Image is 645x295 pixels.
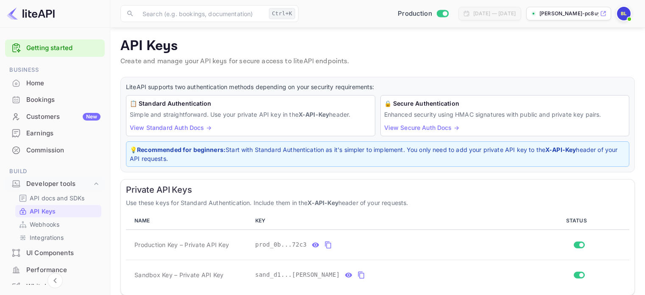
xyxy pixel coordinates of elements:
[30,207,56,216] p: API Keys
[19,207,98,216] a: API Keys
[545,146,576,153] strong: X-API-Key
[252,212,529,230] th: KEY
[30,220,59,229] p: Webhooks
[255,270,340,279] span: sand_d1...[PERSON_NAME]
[120,56,635,67] p: Create and manage your API keys for secure access to liteAPI endpoints.
[394,9,452,19] div: Switch to Sandbox mode
[126,185,629,195] h6: Private API Keys
[26,146,101,155] div: Commission
[15,231,101,244] div: Integrations
[617,7,631,20] img: Bidit LK
[26,79,101,88] div: Home
[126,212,629,290] table: private api keys table
[26,95,101,105] div: Bookings
[5,177,105,191] div: Developer tools
[47,273,63,288] button: Collapse navigation
[5,245,105,261] a: UI Components
[130,124,212,131] a: View Standard Auth Docs →
[5,39,105,57] div: Getting started
[130,99,371,108] h6: 📋 Standard Authentication
[5,65,105,75] span: Business
[126,82,629,92] p: LiteAPI supports two authentication methods depending on your security requirements:
[15,192,101,204] div: API docs and SDKs
[299,111,329,118] strong: X-API-Key
[398,9,432,19] span: Production
[529,212,629,230] th: STATUS
[134,240,229,249] span: Production Key – Private API Key
[130,145,625,163] p: 💡 Start with Standard Authentication as it's simpler to implement. You only need to add your priv...
[26,248,101,258] div: UI Components
[30,194,85,202] p: API docs and SDKs
[255,240,307,249] span: prod_0b...72c3
[26,112,101,122] div: Customers
[19,220,98,229] a: Webhooks
[15,205,101,217] div: API Keys
[5,125,105,141] a: Earnings
[5,245,105,261] div: UI Components
[384,110,626,119] p: Enhanced security using HMAC signatures with public and private key pairs.
[26,129,101,138] div: Earnings
[5,142,105,158] a: Commission
[5,167,105,176] span: Build
[126,198,629,207] p: Use these keys for Standard Authentication. Include them in the header of your requests.
[5,75,105,92] div: Home
[19,194,98,202] a: API docs and SDKs
[384,99,626,108] h6: 🔒 Secure Authentication
[5,262,105,278] a: Performance
[5,142,105,159] div: Commission
[384,124,459,131] a: View Secure Auth Docs →
[130,110,371,119] p: Simple and straightforward. Use your private API key in the header.
[269,8,295,19] div: Ctrl+K
[30,233,64,242] p: Integrations
[83,113,101,121] div: New
[5,125,105,142] div: Earnings
[134,270,223,279] span: Sandbox Key – Private API Key
[26,265,101,275] div: Performance
[126,212,252,230] th: NAME
[473,10,516,17] div: [DATE] — [DATE]
[15,218,101,230] div: Webhooks
[5,278,105,294] a: Whitelabel
[26,282,101,292] div: Whitelabel
[5,75,105,91] a: Home
[539,10,598,17] p: [PERSON_NAME]-pc8uy.nuitee....
[137,146,226,153] strong: Recommended for beginners:
[26,43,101,53] a: Getting started
[137,5,265,22] input: Search (e.g. bookings, documentation)
[5,92,105,108] div: Bookings
[5,262,105,278] div: Performance
[5,109,105,125] div: CustomersNew
[19,233,98,242] a: Integrations
[120,38,635,55] p: API Keys
[5,92,105,107] a: Bookings
[307,199,338,206] strong: X-API-Key
[26,179,92,189] div: Developer tools
[7,7,55,20] img: LiteAPI logo
[5,109,105,124] a: CustomersNew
